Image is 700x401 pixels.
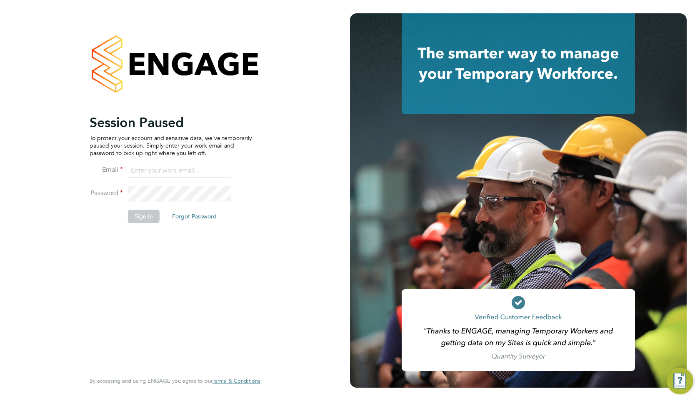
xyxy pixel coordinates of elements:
button: Engage Resource Center [667,368,693,394]
p: To protect your account and sensitive data, we've temporarily paused your session. Simply enter y... [90,134,252,157]
a: Terms & Conditions [212,378,260,384]
button: Forgot Password [165,210,223,223]
input: Enter your work email... [128,163,231,178]
span: By accessing and using ENGAGE you agree to our [90,377,260,384]
button: Sign In [128,210,160,223]
h2: Session Paused [90,114,252,131]
label: Email [90,165,123,174]
label: Password [90,189,123,198]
